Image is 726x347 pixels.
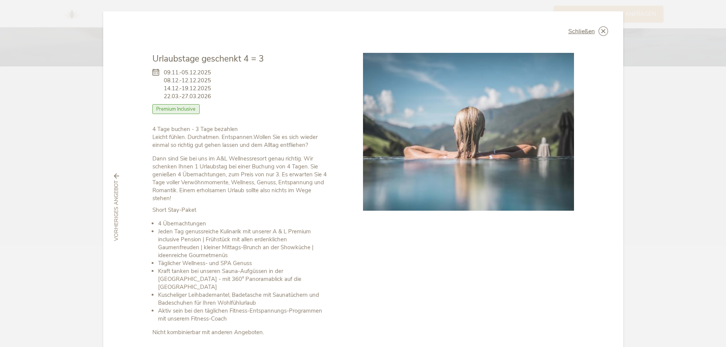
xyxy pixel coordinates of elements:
span: Urlaubstage geschenkt 4 = 3 [152,53,264,65]
span: Schließen [568,28,595,34]
p: Leicht fühlen. Durchatmen. Entspannen. [152,125,329,149]
li: Jeden Tag genussreiche Kulinarik mit unserer A & L Premium inclusive Pension | Frühstück mit alle... [158,228,329,259]
strong: Wollen Sie es sich wieder einmal so richtig gut gehen lassen und dem Alltag entfliehen? [152,133,318,149]
li: 4 Übernachtungen [158,220,329,228]
span: vorheriges Angebot [113,181,120,241]
strong: Short Stay-Paket [152,206,196,214]
img: Urlaubstage geschenkt 4 = 3 [363,53,574,211]
span: Premium Inclusive [152,104,200,114]
b: 4 Tage buchen - 3 Tage bezahlen [152,125,238,133]
p: Dann sind Sie bei uns im A&L Wellnessresort genau richtig. Wir schenken Ihnen 1 Urlaubstag bei ei... [152,155,329,202]
span: 09.11.-05.12.2025 08.12.-12.12.2025 14.12.-19.12.2025 22.03.-27.03.2026 [164,69,211,100]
